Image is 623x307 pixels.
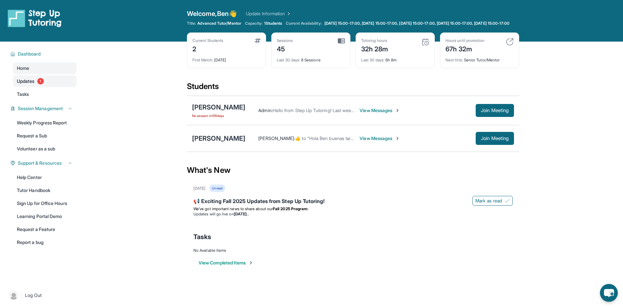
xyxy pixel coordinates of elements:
[600,284,618,302] button: chat-button
[324,21,510,26] span: [DATE] 15:00-17:00, [DATE] 15:00-17:00, [DATE] 15:00-17:00, [DATE] 15:00-17:00, [DATE] 15:00-17:00
[255,38,261,43] img: card
[18,105,63,112] span: Session Management
[13,211,77,222] a: Learning Portal Demo
[25,292,42,299] span: Log Out
[361,38,388,43] div: Tutoring hours
[6,288,77,302] a: |Log Out
[338,38,345,44] img: card
[209,185,225,192] div: Unread
[277,43,293,54] div: 45
[13,185,77,196] a: Tutor Handbook
[193,197,513,206] div: 📢 Exciting Fall 2025 Updates from Step Up Tutoring!
[192,113,245,118] span: No session in 105 days
[13,172,77,183] a: Help Center
[8,9,62,27] img: logo
[258,108,272,113] span: Admin :
[395,108,400,113] img: Chevron-Right
[360,107,400,114] span: View Messages
[361,54,429,63] div: 6h 8m
[199,260,253,266] button: View Completed Items
[192,58,213,62] span: First Match :
[192,38,223,43] div: Current Students
[446,58,463,62] span: Next title :
[476,132,514,145] button: Join Meeting
[193,211,513,217] li: Updates will go live on
[286,21,322,26] span: Current Availability:
[13,117,77,129] a: Weekly Progress Report
[13,62,77,74] a: Home
[13,130,77,142] a: Request a Sub
[446,38,484,43] div: Hours until promotion
[476,104,514,117] button: Join Meeting
[13,237,77,248] a: Report a bug
[192,103,245,112] div: [PERSON_NAME]
[15,160,73,166] button: Support & Resources
[17,91,29,97] span: Tasks
[277,54,345,63] div: 8 Sessions
[187,156,519,185] div: What's New
[193,232,211,241] span: Tasks
[395,136,400,141] img: Chevron-Right
[13,88,77,100] a: Tasks
[21,291,22,299] span: |
[17,78,35,84] span: Updates
[18,160,62,166] span: Support & Resources
[15,105,73,112] button: Session Management
[193,206,273,211] span: We’ve got important news to share about our
[37,78,44,84] span: 1
[187,9,237,18] span: Welcome, Ben 👋
[472,196,513,206] button: Mark as read
[193,186,205,191] div: [DATE]
[505,198,510,203] img: Mark as read
[481,136,509,140] span: Join Meeting
[475,198,502,204] span: Mark as read
[187,21,196,26] span: Title:
[197,21,241,26] span: Advanced Tutor/Mentor
[192,54,261,63] div: [DATE]
[18,51,41,57] span: Dashboard
[360,135,400,142] span: View Messages
[192,43,223,54] div: 2
[187,81,519,96] div: Students
[13,198,77,209] a: Sign Up for Office Hours
[13,143,77,155] a: Volunteer as a sub
[361,58,385,62] span: Last 30 days :
[277,38,293,43] div: Sessions
[17,65,29,71] span: Home
[506,38,514,46] img: card
[421,38,429,46] img: card
[264,21,282,26] span: 1 Students
[15,51,73,57] button: Dashboard
[234,211,249,216] strong: [DATE]
[285,10,291,17] img: Chevron Right
[258,135,295,141] span: [PERSON_NAME] :
[13,75,77,87] a: Updates1
[245,21,263,26] span: Capacity:
[446,43,484,54] div: 67h 32m
[193,248,513,253] div: No Available Items
[446,54,514,63] div: Senior Tutor/Mentor
[9,291,18,300] img: user-img
[361,43,388,54] div: 32h 28m
[273,206,308,211] strong: Fall 2025 Program:
[13,224,77,235] a: Request a Feature
[246,10,291,17] a: Update Information
[192,134,245,143] div: [PERSON_NAME]
[481,109,509,112] span: Join Meeting
[323,21,511,26] a: [DATE] 15:00-17:00, [DATE] 15:00-17:00, [DATE] 15:00-17:00, [DATE] 15:00-17:00, [DATE] 15:00-17:00
[277,58,300,62] span: Last 30 days :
